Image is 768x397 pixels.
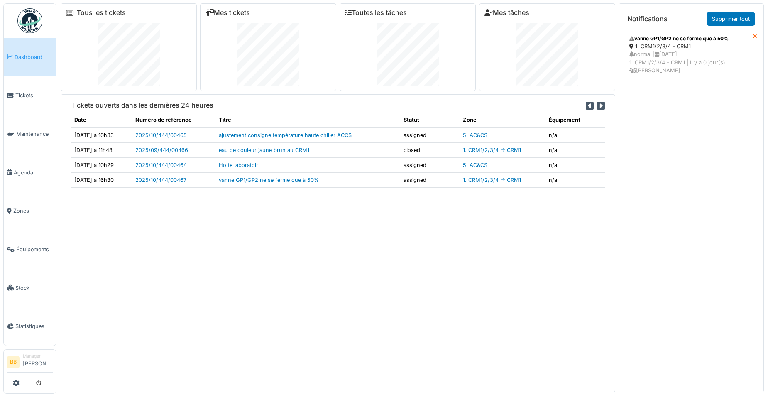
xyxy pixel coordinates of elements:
[7,353,53,373] a: BB Manager[PERSON_NAME]
[4,307,56,346] a: Statistiques
[4,230,56,269] a: Équipements
[545,173,605,188] td: n/a
[135,162,187,168] a: 2025/10/444/00464
[15,284,53,292] span: Stock
[17,8,42,33] img: Badge_color-CXgf-gQk.svg
[629,42,748,50] div: 1. CRM1/2/3/4 - CRM1
[400,113,460,127] th: Statut
[16,245,53,253] span: Équipements
[71,142,132,157] td: [DATE] à 11h48
[219,132,352,138] a: ajustement consigne température haute chiller ACCS
[4,38,56,76] a: Dashboard
[14,169,53,176] span: Agenda
[219,162,258,168] a: Hotte laboratoir
[71,127,132,142] td: [DATE] à 10h33
[71,101,213,109] h6: Tickets ouverts dans les dernières 24 heures
[400,157,460,172] td: assigned
[627,15,668,23] h6: Notifications
[545,142,605,157] td: n/a
[345,9,407,17] a: Toutes les tâches
[77,9,126,17] a: Tous les tickets
[463,147,521,153] a: 1. CRM1/2/3/4 -> CRM1
[15,322,53,330] span: Statistiques
[463,162,487,168] a: 5. AC&CS
[15,91,53,99] span: Tickets
[135,177,186,183] a: 2025/10/444/00467
[135,132,187,138] a: 2025/10/444/00465
[545,113,605,127] th: Équipement
[71,173,132,188] td: [DATE] à 16h30
[219,177,319,183] a: vanne GP1/GP2 ne se ferme que à 50%
[16,130,53,138] span: Maintenance
[4,153,56,192] a: Agenda
[7,356,20,368] li: BB
[205,9,250,17] a: Mes tickets
[135,147,188,153] a: 2025/09/444/00466
[15,53,53,61] span: Dashboard
[545,127,605,142] td: n/a
[460,113,545,127] th: Zone
[4,76,56,115] a: Tickets
[71,157,132,172] td: [DATE] à 10h29
[624,29,753,80] a: vanne GP1/GP2 ne se ferme que à 50% 1. CRM1/2/3/4 - CRM1 normal |[DATE]1. CRM1/2/3/4 - CRM1 | Il ...
[215,113,400,127] th: Titre
[707,12,755,26] a: Supprimer tout
[219,147,309,153] a: eau de couleur jaune brun au CRM1
[4,269,56,307] a: Stock
[545,157,605,172] td: n/a
[484,9,529,17] a: Mes tâches
[71,113,132,127] th: Date
[629,50,748,74] div: normal | [DATE] 1. CRM1/2/3/4 - CRM1 | Il y a 0 jour(s) [PERSON_NAME]
[463,132,487,138] a: 5. AC&CS
[4,192,56,230] a: Zones
[400,127,460,142] td: assigned
[13,207,53,215] span: Zones
[463,177,521,183] a: 1. CRM1/2/3/4 -> CRM1
[400,142,460,157] td: closed
[4,115,56,153] a: Maintenance
[629,35,748,42] div: vanne GP1/GP2 ne se ferme que à 50%
[23,353,53,371] li: [PERSON_NAME]
[23,353,53,359] div: Manager
[400,173,460,188] td: assigned
[132,113,215,127] th: Numéro de référence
